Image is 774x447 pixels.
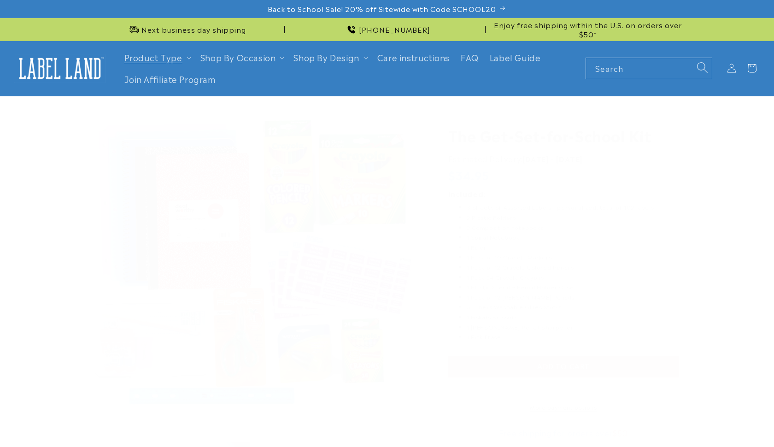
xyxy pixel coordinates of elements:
[467,262,679,272] li: 1 Pack of 12 Crayola Colored Pencils
[467,292,679,302] li: 1 Pack of 12 [PERSON_NAME] Pencils
[489,18,686,41] div: Announcement
[141,25,246,34] span: Next business day shipping
[448,152,679,165] p: Estimated Delivery:
[88,18,285,41] div: Announcement
[467,232,679,242] li: 1 Spiral Notebook
[551,153,554,164] strong: -
[692,58,712,78] button: Search
[293,51,359,63] a: Shop By Design
[448,188,486,199] strong: Included:
[268,4,496,13] span: Back to School Sale! 20% off Sitewide with Code SCHOOL20
[119,68,222,90] a: Join Affiliate Program
[467,322,679,332] li: 1 [PERSON_NAME] Pencil Sharpener
[484,47,546,68] a: Label Guide
[461,52,479,63] span: FAQ
[467,252,679,262] li: 1 Pack of 10 Crayola Markers
[124,51,182,63] a: Product Type
[288,47,371,68] summary: Shop By Design
[467,332,679,342] li: 1 Pink Eraser
[617,427,627,438] span: 50
[556,153,583,164] strong: [DATE]
[11,51,110,86] a: Label Land
[467,282,679,292] li: 1 Plastic Sterlite Pencil Holder Case
[448,428,679,437] div: Free shipping for orders over
[377,52,450,63] span: Care instructions
[490,52,541,63] span: Label Guide
[467,212,679,223] li: 2 Plastic Folders
[467,312,679,322] li: 1 Fiskars Scissors
[455,47,484,68] a: FAQ
[467,202,679,212] li: 3 Sheets of Assorted Labels – personalized, total of 102 labels
[522,153,549,164] strong: [DATE]
[14,54,106,82] img: Label Land
[359,25,430,34] span: [PHONE_NUMBER]
[195,47,288,68] summary: Shop By Occasion
[613,427,617,438] span: $
[288,18,486,41] div: Announcement
[119,47,195,68] summary: Product Type
[467,302,679,312] li: 3 Elmers Washable Glues Sticks
[448,403,679,411] a: More payment options
[467,272,679,282] li: 1 Pack 24 Crayola Crayons
[124,74,216,84] span: Join Affiliate Program
[448,126,679,145] h1: The Get-Set-for-School Kit
[467,242,679,253] li: 1 Ruler
[448,168,490,182] span: $34.95
[372,47,455,68] a: Care instructions
[489,20,686,38] span: Enjoy free shipping within the U.S. on orders over $50*
[467,223,679,233] li: 2 Composition notebooks
[200,52,276,63] span: Shop By Occasion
